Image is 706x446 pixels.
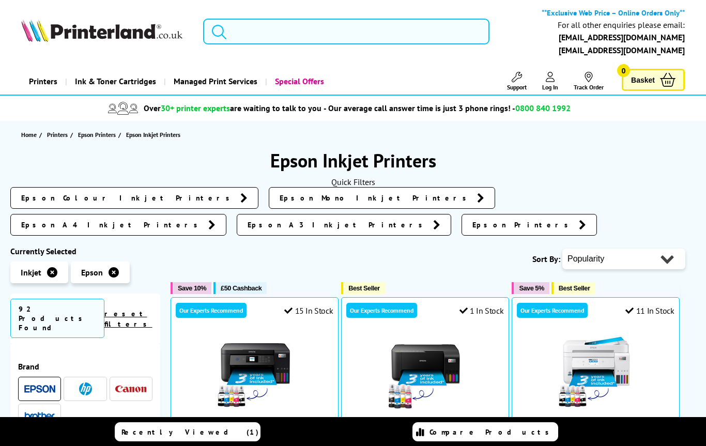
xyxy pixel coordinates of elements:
a: Home [21,129,39,140]
span: Epson [81,267,103,278]
a: Support [507,72,527,91]
span: Epson A3 Inkjet Printers [248,220,428,230]
span: Epson Printers [78,129,116,140]
a: HP [70,382,101,395]
span: Save 10% [178,284,206,292]
button: Best Seller [551,282,595,294]
span: 30+ printer experts [161,103,230,113]
a: Special Offers [265,68,332,95]
img: Epson EcoTank ET-4856 [557,334,635,411]
a: Ink & Toner Cartridges [65,68,164,95]
button: Best Seller [341,282,385,294]
button: Save 10% [171,282,211,294]
img: Epson EcoTank ET-2851 [216,334,294,411]
span: - Our average call answer time is just 3 phone rings! - [324,103,571,113]
span: Inkjet [21,267,41,278]
span: Epson Colour Inkjet Printers [21,193,235,203]
a: Epson EcoTank ET-2851 [216,403,294,413]
h1: Epson Inkjet Printers [10,148,696,173]
a: Log In [542,72,558,91]
a: Epson EcoTank ET-4856 [557,403,635,413]
img: Epson EcoTank ET-2814 [387,334,464,411]
a: Canon [115,382,146,395]
a: [EMAIL_ADDRESS][DOMAIN_NAME] [559,32,685,42]
span: Epson A4 Inkjet Printers [21,220,203,230]
a: Compare Products [412,422,558,441]
img: Printerland Logo [21,19,182,42]
img: Canon [115,386,146,392]
img: HP [79,382,92,395]
span: Best Seller [348,284,380,292]
a: Epson Colour Inkjet Printers [10,187,258,209]
span: Epson Mono Inkjet Printers [280,193,472,203]
a: Printers [21,68,65,95]
span: Compare Products [429,427,555,437]
a: Managed Print Services [164,68,265,95]
img: Brother [24,412,55,419]
a: Epson A4 Inkjet Printers [10,214,226,236]
span: Epson Inkjet Printers [126,131,180,139]
div: Currently Selected [10,246,160,256]
div: Our Experts Recommend [346,303,417,318]
a: Brother [24,409,55,422]
span: 0 [617,64,630,77]
div: 1 In Stock [459,305,504,316]
a: reset filters [104,309,152,329]
a: Epson Mono Inkjet Printers [269,187,495,209]
a: Printers [47,129,70,140]
span: 92 Products Found [10,299,104,338]
a: Epson A3 Inkjet Printers [237,214,451,236]
img: Epson [24,385,55,393]
span: Epson Printers [472,220,574,230]
a: Track Order [574,72,604,91]
a: Basket 0 [622,69,685,91]
span: Support [507,83,527,91]
span: Best Seller [559,284,590,292]
span: Sort By: [532,254,560,264]
span: Over are waiting to talk to you [144,103,321,113]
span: 0800 840 1992 [515,103,571,113]
span: Save 5% [519,284,544,292]
b: **Exclusive Web Price – Online Orders Only** [542,8,685,18]
a: Printerland Logo [21,19,190,44]
div: Our Experts Recommend [176,303,247,318]
a: Epson [24,382,55,395]
div: For all other enquiries please email: [558,20,685,30]
span: Printers [47,129,68,140]
div: 15 In Stock [284,305,333,316]
div: Our Experts Recommend [517,303,588,318]
button: £50 Cashback [213,282,267,294]
a: Epson EcoTank ET-2814 [387,403,464,413]
a: Epson Printers [462,214,597,236]
div: 11 In Stock [625,305,674,316]
a: Recently Viewed (1) [115,422,260,441]
span: £50 Cashback [221,284,262,292]
span: Log In [542,83,558,91]
span: Brand [18,361,152,372]
button: Save 5% [512,282,549,294]
span: Basket [631,73,655,87]
a: Epson Printers [78,129,118,140]
span: Ink & Toner Cartridges [75,68,156,95]
div: Quick Filters [10,177,696,187]
a: [EMAIL_ADDRESS][DOMAIN_NAME] [559,45,685,55]
span: Recently Viewed (1) [121,427,259,437]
